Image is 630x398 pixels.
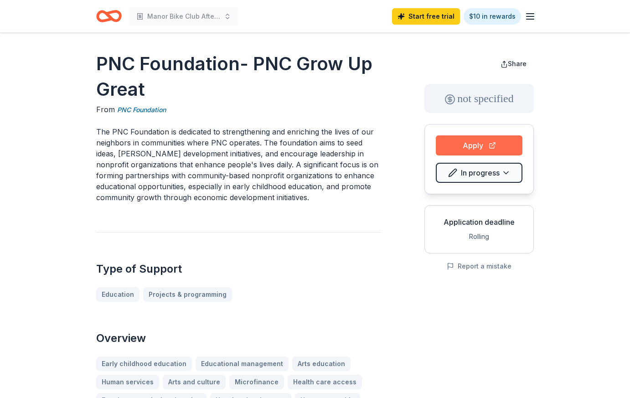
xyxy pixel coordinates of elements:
[96,287,139,302] a: Education
[96,104,381,115] div: From
[96,5,122,27] a: Home
[447,261,511,272] button: Report a mistake
[432,217,526,227] div: Application deadline
[436,163,522,183] button: In progress
[436,135,522,155] button: Apply
[96,262,381,276] h2: Type of Support
[117,104,166,115] a: PNC Foundation
[464,8,521,25] a: $10 in rewards
[96,331,381,346] h2: Overview
[96,51,381,102] h1: PNC Foundation- PNC Grow Up Great
[432,231,526,242] div: Rolling
[461,167,500,179] span: In progress
[96,126,381,203] p: The PNC Foundation is dedicated to strengthening and enriching the lives of our neighbors in comm...
[493,55,534,73] button: Share
[143,287,232,302] a: Projects & programming
[508,60,527,67] span: Share
[129,7,238,26] button: Manor Bike Club After-School & Youth Sports Support
[147,11,220,22] span: Manor Bike Club After-School & Youth Sports Support
[392,8,460,25] a: Start free trial
[424,84,534,113] div: not specified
